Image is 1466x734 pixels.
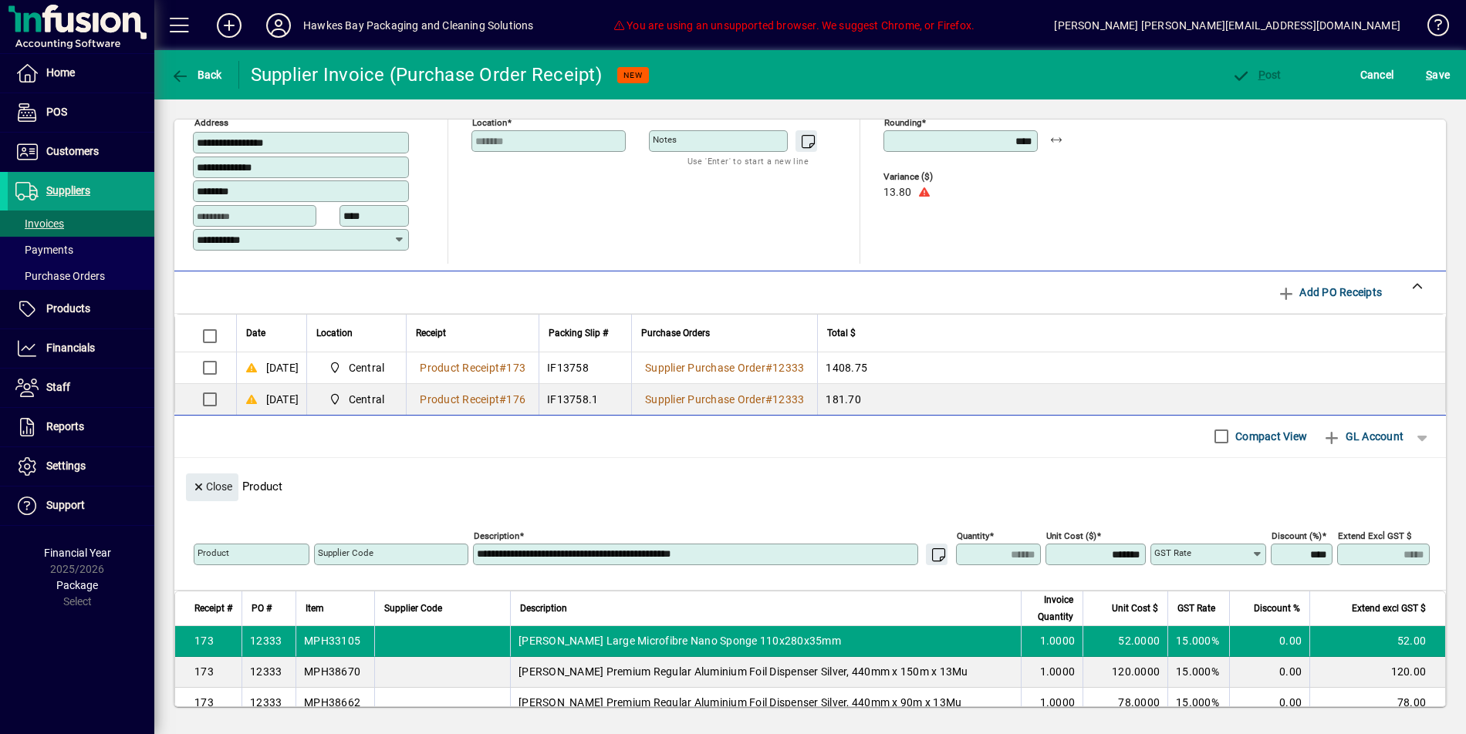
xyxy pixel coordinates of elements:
td: 1408.75 [817,352,1445,384]
mat-label: Unit Cost ($) [1046,530,1096,540]
mat-hint: Use 'Enter' to start a new line [687,152,809,170]
span: 176 [506,393,525,406]
span: Supplier Purchase Order [645,393,765,406]
mat-label: Location [472,117,507,128]
span: Central [349,360,385,375]
td: 0.00 [1229,688,1309,719]
button: Profile [254,12,303,39]
div: MPH38670 [304,664,360,679]
span: Item [306,600,324,617]
span: Suppliers [46,184,90,197]
div: MPH33105 [304,633,360,648]
td: 52.0000 [1083,626,1167,657]
div: Supplier Invoice (Purchase Order Receipt) [251,62,602,87]
span: Receipt # [194,600,232,617]
span: 13.80 [883,187,911,199]
div: [PERSON_NAME] [PERSON_NAME][EMAIL_ADDRESS][DOMAIN_NAME] [1054,13,1400,38]
span: # [765,393,772,406]
span: Cancel [1360,62,1394,87]
mat-label: Description [474,530,519,540]
span: You are using an unsupported browser. We suggest Chrome, or Firefox. [613,19,975,32]
button: Post [1228,61,1285,89]
span: Products [46,302,90,315]
span: Extend excl GST $ [1352,600,1426,617]
span: Total $ [827,325,856,342]
button: Back [167,61,226,89]
td: 173 [175,626,242,657]
td: 12333 [242,688,296,719]
span: PO # [252,600,272,617]
span: Reports [46,420,84,433]
td: 12333 [242,657,296,688]
span: Receipt [416,325,446,342]
a: Purchase Orders [8,263,154,289]
span: Back [171,69,222,81]
a: Invoices [8,210,154,237]
mat-label: Discount (%) [1272,530,1322,540]
span: Discount % [1254,600,1300,617]
span: Supplier Code [384,600,442,617]
span: Customers [46,145,99,157]
a: Knowledge Base [1416,3,1447,53]
span: ost [1231,69,1282,81]
mat-label: Rounding [884,117,921,128]
div: Hawkes Bay Packaging and Cleaning Solutions [303,13,534,38]
span: Payments [15,244,73,256]
td: 173 [175,688,242,719]
td: 0.00 [1229,626,1309,657]
td: IF13758 [539,352,631,384]
td: 52.00 [1309,626,1445,657]
span: GL Account [1322,424,1404,449]
span: # [765,362,772,374]
td: [PERSON_NAME] Premium Regular Aluminium Foil Dispenser Silver, 440mm x 90m x 13Mu [510,688,1021,719]
a: Products [8,290,154,328]
mat-label: GST rate [1154,547,1191,558]
span: GST Rate [1177,600,1215,617]
span: Home [46,66,75,79]
span: Purchase Orders [641,325,710,342]
div: Date [246,325,297,342]
td: 1.0000 [1021,657,1083,688]
span: Variance ($) [883,172,976,182]
span: NEW [623,70,643,80]
div: Total $ [827,325,1426,342]
button: Add [204,12,254,39]
span: Purchase Orders [15,270,105,282]
span: Close [192,474,232,500]
span: Central [349,392,385,407]
td: IF13758.1 [539,384,631,415]
td: 0.00 [1229,657,1309,688]
span: Invoice Quantity [1031,591,1073,625]
app-page-header-button: Close [182,479,242,493]
td: 120.0000 [1083,657,1167,688]
td: [PERSON_NAME] Premium Regular Aluminium Foil Dispenser Silver, 440mm x 150m x 13Mu [510,657,1021,688]
span: Package [56,579,98,591]
div: Receipt [416,325,529,342]
button: Save [1422,61,1454,89]
td: 120.00 [1309,657,1445,688]
mat-label: Extend excl GST $ [1338,530,1411,540]
td: 173 [175,657,242,688]
div: Packing Slip # [549,325,622,342]
span: # [499,362,506,374]
span: 12333 [772,393,804,406]
a: Payments [8,237,154,263]
span: Product Receipt [420,393,499,406]
span: Central [323,390,390,409]
div: Product [174,458,1446,505]
a: Customers [8,133,154,171]
a: Reports [8,408,154,446]
span: P [1258,69,1265,81]
span: Product Receipt [420,362,499,374]
td: 1.0000 [1021,626,1083,657]
span: [DATE] [266,392,299,407]
span: Staff [46,381,70,393]
button: GL Account [1315,423,1411,450]
span: Packing Slip # [549,325,608,342]
a: Support [8,487,154,525]
mat-label: Supplier Code [318,547,373,558]
a: Home [8,54,154,93]
span: Description [520,600,567,617]
div: MPH38662 [304,695,360,710]
mat-label: Notes [653,134,677,145]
